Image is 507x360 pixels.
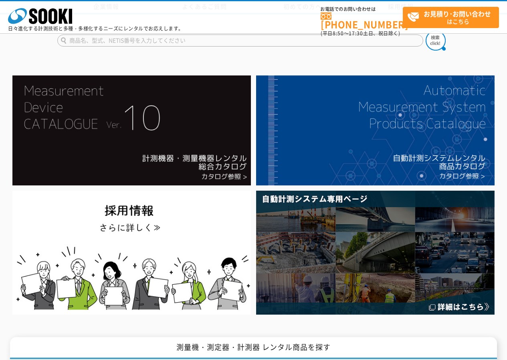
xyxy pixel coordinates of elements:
[426,31,446,51] img: btn_search.png
[10,337,497,359] h1: 測量機・測定器・計測器 レンタル商品を探す
[12,75,251,186] img: Catalog Ver10
[256,75,495,186] img: 自動計測システムカタログ
[403,7,499,28] a: お見積り･お問い合わせはこちら
[407,7,499,27] span: はこちら
[12,191,251,315] img: SOOKI recruit
[321,12,403,29] a: [PHONE_NUMBER]
[57,35,423,47] input: 商品名、型式、NETIS番号を入力してください
[333,30,344,37] span: 8:50
[321,7,403,12] span: お電話でのお問い合わせは
[256,191,495,315] img: 自動計測システム専用ページ
[321,30,400,37] span: (平日 ～ 土日、祝日除く)
[8,26,184,31] p: 日々進化する計測技術と多種・多様化するニーズにレンタルでお応えします。
[349,30,363,37] span: 17:30
[424,9,491,18] strong: お見積り･お問い合わせ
